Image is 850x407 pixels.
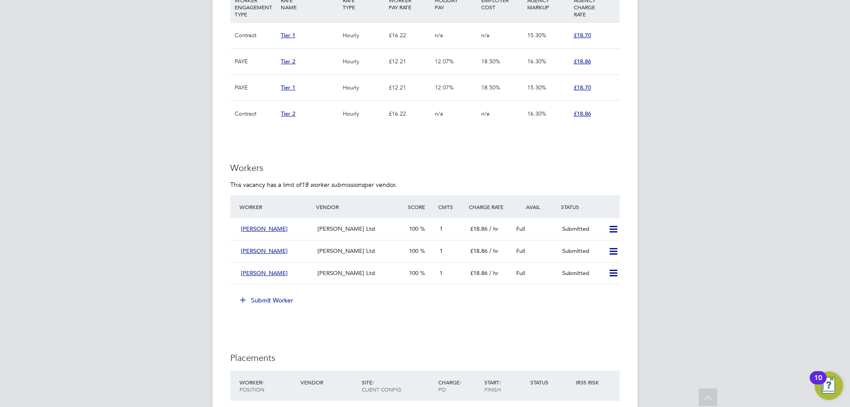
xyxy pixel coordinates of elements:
span: Tier 1 [281,84,295,91]
div: Hourly [340,101,386,127]
span: £18.70 [574,31,591,39]
span: 12.07% [435,58,454,65]
div: Cmts [436,199,467,215]
span: [PERSON_NAME] [241,247,288,255]
span: 1 [440,247,443,255]
div: Hourly [340,75,386,101]
div: Vendor [314,199,406,215]
span: Full [516,225,525,233]
div: PAYE [232,75,278,101]
span: £18.86 [470,247,487,255]
span: 100 [409,247,418,255]
span: Tier 1 [281,31,295,39]
span: £18.86 [574,58,591,65]
div: Charge [436,374,482,397]
span: 1 [440,225,443,233]
div: PAYE [232,49,278,74]
span: / PO [438,379,461,393]
div: IR35 Risk [574,374,604,390]
span: / hr [489,225,498,233]
div: Worker [237,374,298,397]
span: / Position [240,379,264,393]
span: n/a [481,110,490,117]
span: 1 [440,269,443,277]
div: £12.21 [386,75,433,101]
div: Score [406,199,436,215]
span: 100 [409,225,418,233]
span: Tier 2 [281,58,295,65]
div: Vendor [298,374,359,390]
div: Submitted [559,244,605,259]
div: Worker [237,199,314,215]
div: Status [559,199,620,215]
span: 100 [409,269,418,277]
span: 18.50% [481,84,500,91]
span: n/a [481,31,490,39]
span: 15.30% [527,84,546,91]
span: n/a [435,110,443,117]
span: / Finish [484,379,501,393]
div: Hourly [340,23,386,48]
span: [PERSON_NAME] Ltd [317,225,375,233]
span: 18.50% [481,58,500,65]
span: Full [516,269,525,277]
span: 16.30% [527,58,546,65]
span: £18.70 [574,84,591,91]
span: £18.86 [470,269,487,277]
span: / Client Config [362,379,401,393]
div: Contract [232,101,278,127]
div: Start [482,374,528,397]
span: / hr [489,269,498,277]
span: Tier 2 [281,110,295,117]
span: [PERSON_NAME] [241,225,288,233]
button: Open Resource Center, 10 new notifications [815,372,843,400]
span: n/a [435,31,443,39]
div: Site [359,374,436,397]
span: [PERSON_NAME] Ltd [317,269,375,277]
div: £16.22 [386,101,433,127]
div: Submitted [559,222,605,236]
div: Status [528,374,574,390]
div: Charge Rate [467,199,513,215]
span: 16.30% [527,110,546,117]
span: £18.86 [470,225,487,233]
h3: Placements [230,352,620,364]
div: Submitted [559,266,605,281]
span: [PERSON_NAME] Ltd [317,247,375,255]
button: Submit Worker [234,293,300,307]
div: Hourly [340,49,386,74]
span: £18.86 [574,110,591,117]
div: £16.22 [386,23,433,48]
p: This vacancy has a limit of per vendor. [230,181,620,189]
span: 12.07% [435,84,454,91]
div: Contract [232,23,278,48]
em: 18 worker submissions [301,181,364,189]
span: 15.30% [527,31,546,39]
span: / hr [489,247,498,255]
h3: Workers [230,162,620,174]
span: [PERSON_NAME] [241,269,288,277]
span: Full [516,247,525,255]
div: 10 [814,378,822,389]
div: Avail [513,199,559,215]
div: £12.21 [386,49,433,74]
